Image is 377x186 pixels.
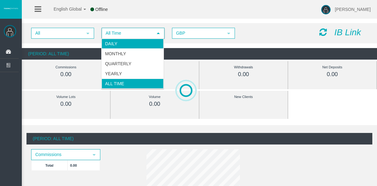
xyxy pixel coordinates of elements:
div: 0.00 [125,100,185,108]
span: select [156,31,161,36]
td: Total [31,160,68,170]
li: All Time [102,79,164,89]
span: GBP [173,28,223,38]
li: Monthly [102,49,164,59]
img: logo.svg [3,7,19,10]
span: select [85,31,90,36]
i: Reload Dashboard [319,28,327,37]
div: 0.00 [213,71,274,78]
div: Net Deposits [302,64,362,71]
span: Commissions [32,150,88,159]
span: select [226,31,231,36]
div: (Period: All Time) [26,133,372,144]
i: IB Link [334,27,361,37]
span: select [92,152,97,157]
div: Volume Lots [36,93,96,100]
img: user-image [321,5,331,14]
span: All [32,28,82,38]
div: Withdrawals [213,64,274,71]
span: Offline [95,7,108,12]
span: English Global [45,7,82,12]
div: Volume [125,93,185,100]
span: [PERSON_NAME] [335,7,371,12]
li: Daily [102,39,164,49]
li: Quarterly [102,59,164,69]
li: Yearly [102,69,164,79]
div: 0.00 [36,100,96,108]
div: 0.00 [302,71,362,78]
div: Commissions [36,64,96,71]
span: All Time [102,28,153,38]
td: 0.00 [68,160,100,170]
div: 0.00 [36,71,96,78]
div: (Period: All Time) [22,48,377,60]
